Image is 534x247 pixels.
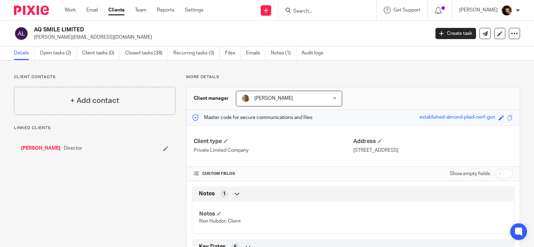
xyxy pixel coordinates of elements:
[34,26,347,33] h2: AQ SMILE LIMITED
[435,28,476,39] a: Create task
[419,114,495,122] div: established-almond-plaid-nerf-gun
[302,46,329,60] a: Audit logs
[34,34,425,41] p: [PERSON_NAME][EMAIL_ADDRESS][DOMAIN_NAME]
[353,138,513,145] h4: Address
[199,190,215,197] span: Notes
[108,7,124,14] a: Clients
[82,46,120,60] a: Client tasks (0)
[194,147,353,154] p: Private Limited Company
[353,147,513,154] p: [STREET_ADDRESS]
[192,114,312,121] p: Master code for secure communications and files
[157,7,174,14] a: Reports
[394,8,420,13] span: Get Support
[293,8,355,15] input: Search
[246,46,266,60] a: Emails
[14,125,175,131] p: Linked clients
[125,46,168,60] a: Closed tasks (38)
[186,74,520,80] p: More details
[40,46,77,60] a: Open tasks (2)
[199,219,241,224] span: Non Hubdoc Client
[14,26,29,41] img: svg%3E
[65,7,76,14] a: Work
[194,138,353,145] h4: Client type
[173,46,220,60] a: Recurring tasks (3)
[14,46,35,60] a: Details
[185,7,203,14] a: Settings
[225,46,241,60] a: Files
[450,170,490,177] label: Show empty fields
[86,7,98,14] a: Email
[501,5,512,16] img: 20210723_200136.jpg
[21,145,60,152] a: [PERSON_NAME]
[14,6,49,15] img: Pixie
[70,95,119,106] h4: + Add contact
[459,7,498,14] p: [PERSON_NAME]
[271,46,296,60] a: Notes (1)
[64,145,82,152] span: Director
[135,7,146,14] a: Team
[194,95,229,102] h3: Client manager
[223,190,226,197] span: 1
[14,74,175,80] p: Client contacts
[254,96,293,101] span: [PERSON_NAME]
[199,210,353,218] h4: Notes
[241,94,250,103] img: profile%20pic%204.JPG
[194,171,353,177] h4: CUSTOM FIELDS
